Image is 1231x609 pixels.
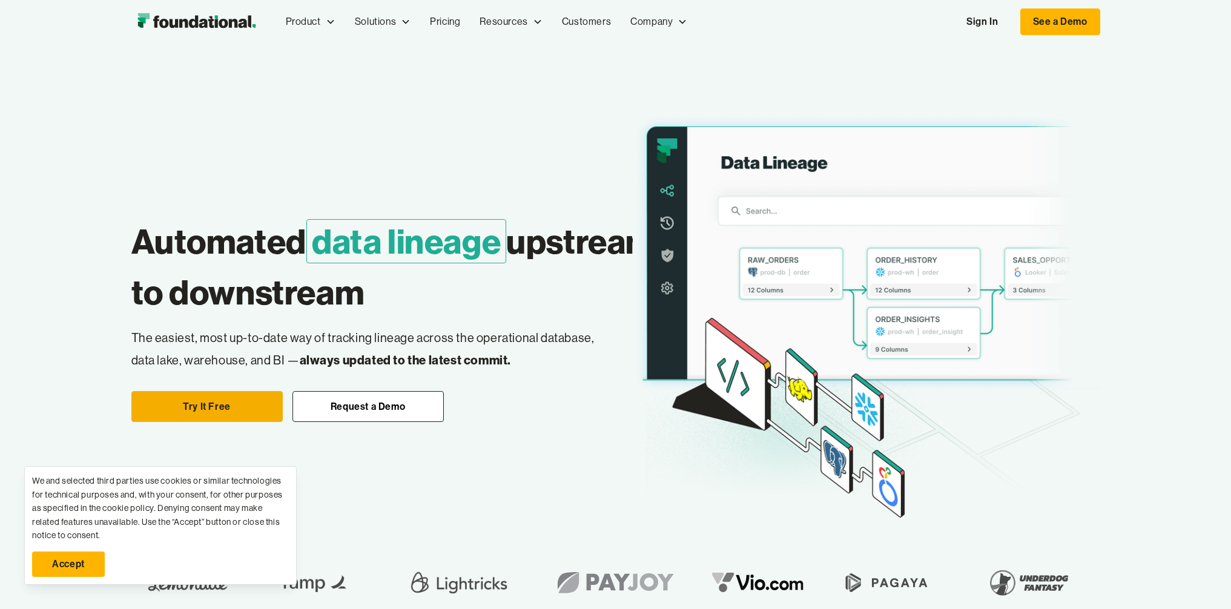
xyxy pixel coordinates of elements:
[630,14,673,30] div: Company
[420,2,470,42] a: Pricing
[131,328,613,372] p: The easiest, most up-to-date way of tracking lineage across the operational database, data lake, ...
[980,563,1077,602] img: Underdog Fantasy Logo
[480,14,527,30] div: Resources
[345,2,420,42] div: Solutions
[544,563,687,602] img: Payjoy logo
[355,14,396,30] div: Solutions
[701,563,815,602] img: vio logo
[470,2,552,42] div: Resources
[552,2,621,42] a: Customers
[131,216,656,318] h1: Automated upstream to downstream
[1170,551,1231,609] iframe: Chat Widget
[131,391,283,423] a: Try It Free
[406,563,512,602] img: Lightricks Logo
[32,474,289,542] div: We and selected third parties use cookies or similar technologies for technical purposes and, wit...
[1020,8,1100,35] a: See a Demo
[306,219,506,263] span: data lineage
[954,9,1010,35] a: Sign In
[276,2,345,42] div: Product
[621,2,697,42] div: Company
[32,551,105,577] a: Accept
[300,352,512,367] strong: always updated to the latest commit.
[131,10,262,34] a: home
[131,10,262,34] img: Foundational Logo
[275,563,358,602] img: Ramp Logo
[292,391,444,423] a: Request a Demo
[286,14,321,30] div: Product
[838,563,935,602] img: Pagaya Logo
